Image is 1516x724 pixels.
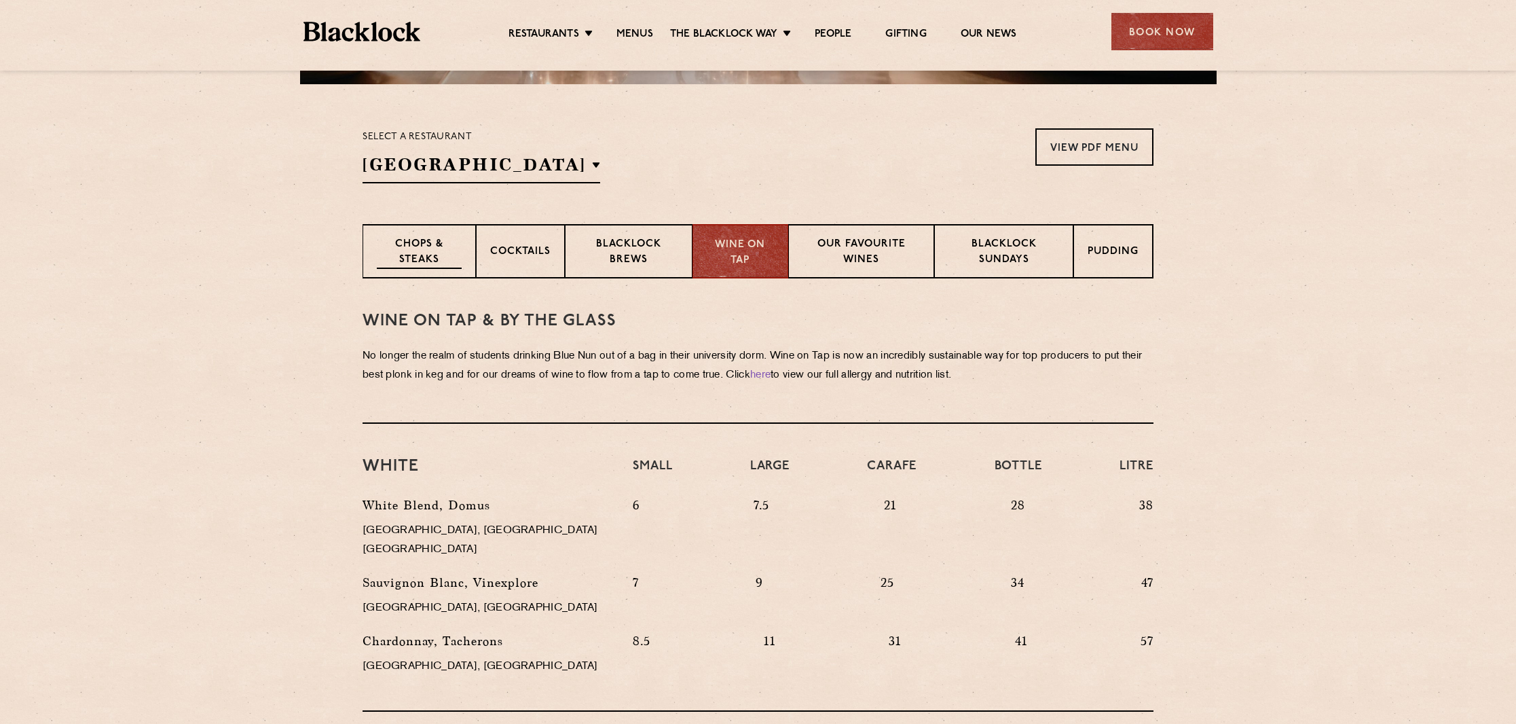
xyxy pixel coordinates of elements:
p: 7.5 [754,496,769,566]
h2: [GEOGRAPHIC_DATA] [363,153,600,183]
p: Sauvignon Blanc, Vinexplore [363,573,612,592]
p: 7 [633,573,639,625]
h4: Large [750,458,790,489]
p: [GEOGRAPHIC_DATA], [GEOGRAPHIC_DATA] [GEOGRAPHIC_DATA] [363,522,612,560]
p: 21 [884,496,897,566]
p: Blacklock Sundays [948,237,1059,269]
a: Our News [961,28,1017,43]
p: Our favourite wines [802,237,921,269]
h3: White [363,458,612,475]
p: [GEOGRAPHIC_DATA], [GEOGRAPHIC_DATA] [363,657,612,676]
p: 47 [1141,573,1153,625]
p: Blacklock Brews [579,237,678,269]
a: here [750,370,771,380]
p: No longer the realm of students drinking Blue Nun out of a bag in their university dorm. Wine on ... [363,347,1153,385]
h4: Litre [1120,458,1153,489]
h4: Small [633,458,672,489]
div: Book Now [1111,13,1213,50]
a: Gifting [885,28,926,43]
a: Restaurants [509,28,579,43]
p: 25 [881,573,894,625]
p: 31 [889,632,902,683]
p: 8.5 [633,632,650,683]
a: People [815,28,851,43]
a: View PDF Menu [1035,128,1153,166]
p: 11 [764,632,776,683]
p: Pudding [1088,245,1139,261]
p: 9 [756,573,763,625]
p: 6 [633,496,640,566]
p: 41 [1015,632,1028,683]
p: Wine on Tap [707,238,773,268]
p: 34 [1011,573,1024,625]
p: 38 [1139,496,1153,566]
p: 28 [1011,496,1025,566]
p: Cocktails [490,245,551,261]
p: Chops & Steaks [377,237,462,269]
p: Select a restaurant [363,128,600,146]
a: Menus [616,28,653,43]
p: Chardonnay, Tacherons [363,632,612,651]
h3: WINE on tap & by the glass [363,312,1153,330]
a: The Blacklock Way [670,28,777,43]
p: White Blend, Domus [363,496,612,515]
h4: Carafe [867,458,917,489]
p: 57 [1141,632,1153,683]
h4: Bottle [995,458,1042,489]
p: [GEOGRAPHIC_DATA], [GEOGRAPHIC_DATA] [363,599,612,618]
img: BL_Textured_Logo-footer-cropped.svg [303,22,421,41]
